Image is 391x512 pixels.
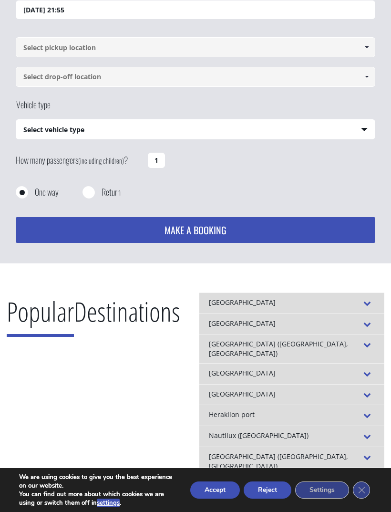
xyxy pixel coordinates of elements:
button: Settings [295,481,349,499]
input: Select pickup location [16,37,375,57]
span: Popular [7,293,74,337]
input: Select drop-off location [16,67,375,87]
button: Accept [190,481,240,499]
label: One way [35,186,59,198]
div: Heraklion port [199,405,384,426]
div: [GEOGRAPHIC_DATA] [199,384,384,405]
a: Show All Items [359,67,375,87]
a: Show All Items [359,37,375,57]
div: [GEOGRAPHIC_DATA] [199,313,384,334]
p: We are using cookies to give you the best experience on our website. [19,473,176,490]
label: Vehicle type [16,99,51,119]
div: [GEOGRAPHIC_DATA] ([GEOGRAPHIC_DATA], [GEOGRAPHIC_DATA]) [199,334,384,363]
div: Nautilux ([GEOGRAPHIC_DATA]) [199,426,384,447]
span: Select vehicle type [16,120,375,140]
div: [GEOGRAPHIC_DATA] ([GEOGRAPHIC_DATA], [GEOGRAPHIC_DATA]) [199,447,384,476]
button: settings [97,499,120,507]
h2: Destinations [7,293,180,344]
div: [GEOGRAPHIC_DATA] [199,293,384,313]
label: Return [102,186,121,198]
small: (including children) [78,155,124,166]
button: MAKE A BOOKING [16,217,375,243]
button: Reject [244,481,291,499]
div: [GEOGRAPHIC_DATA] [199,363,384,384]
p: You can find out more about which cookies we are using or switch them off in . [19,490,176,507]
label: How many passengers ? [16,149,142,172]
button: Close GDPR Cookie Banner [353,481,370,499]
